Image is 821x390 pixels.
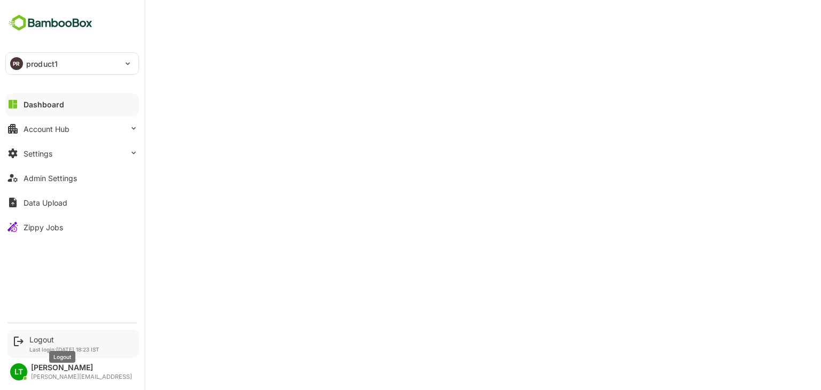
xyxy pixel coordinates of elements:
div: [PERSON_NAME][EMAIL_ADDRESS] [31,373,132,380]
div: Admin Settings [24,174,77,183]
div: Settings [24,149,52,158]
button: Account Hub [5,118,139,139]
div: Account Hub [24,124,69,134]
div: LT [10,363,27,380]
div: [PERSON_NAME] [31,363,132,372]
div: Data Upload [24,198,67,207]
div: PRproduct1 [6,53,138,74]
button: Admin Settings [5,167,139,189]
div: Dashboard [24,100,64,109]
p: product1 [26,58,58,69]
button: Settings [5,143,139,164]
button: Data Upload [5,192,139,213]
div: PR [10,57,23,70]
button: Dashboard [5,93,139,115]
button: Zippy Jobs [5,216,139,238]
p: Last login: [DATE] 18:23 IST [29,346,99,353]
div: Logout [29,335,99,344]
div: Zippy Jobs [24,223,63,232]
img: BambooboxFullLogoMark.5f36c76dfaba33ec1ec1367b70bb1252.svg [5,13,96,33]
